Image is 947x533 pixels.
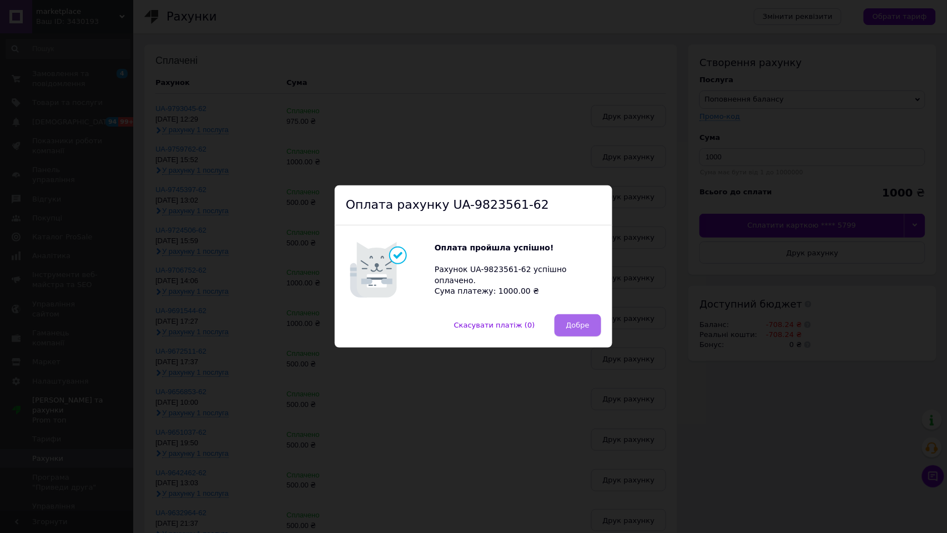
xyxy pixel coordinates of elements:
[346,237,435,303] img: Котик говорить Оплата пройшла успішно!
[435,243,601,297] div: Рахунок UA-9823561-62 успішно оплачено. Сума платежу: 1000.00 ₴
[454,321,535,329] span: Скасувати платіж (0)
[555,314,601,336] button: Добре
[442,314,547,336] button: Скасувати платіж (0)
[335,185,612,225] div: Оплата рахунку UA-9823561-62
[435,243,554,252] b: Оплата пройшла успішно!
[566,321,590,329] span: Добре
